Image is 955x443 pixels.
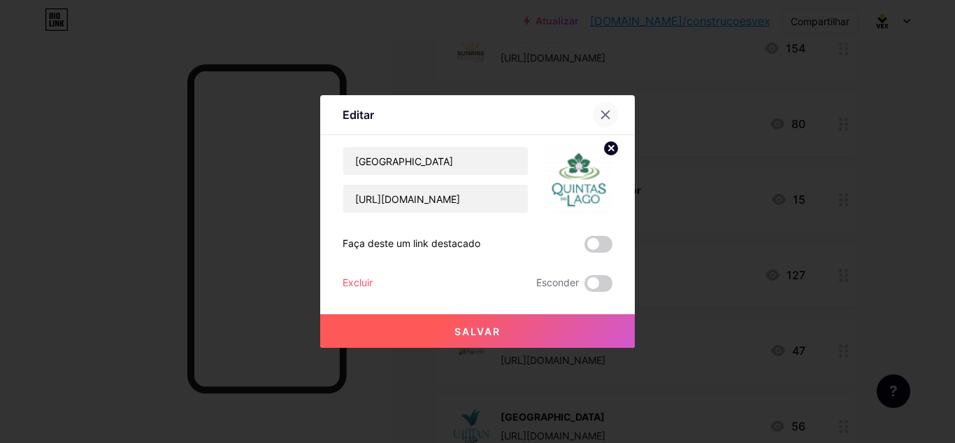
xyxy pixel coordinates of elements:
font: Salvar [454,325,501,337]
input: Título [343,147,528,175]
font: Esconder [536,276,579,288]
font: Excluir [343,276,373,288]
font: Editar [343,108,374,122]
input: URL [343,185,528,213]
img: link_miniatura [545,146,612,213]
button: Salvar [320,314,635,348]
font: Faça deste um link destacado [343,237,480,249]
